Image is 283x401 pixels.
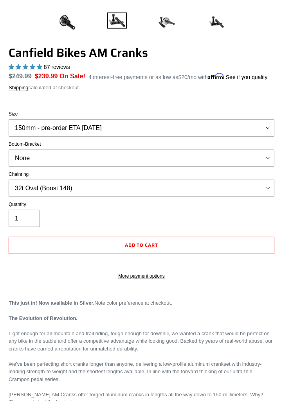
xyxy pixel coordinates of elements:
[9,141,274,148] label: Bottom-Bracket
[9,300,94,306] strong: This just in! Now available in Silver.
[9,84,274,92] div: calculated at checkout.
[9,171,274,178] label: Chainring
[9,110,274,117] label: Size
[157,13,177,32] img: Load image into Gallery viewer, Canfield Bikes AM Cranks
[59,71,85,81] span: On Sale!
[44,64,70,70] span: 87 reviews
[58,13,77,32] img: Load image into Gallery viewer, Canfield Bikes AM Cranks
[9,201,274,208] label: Quantity
[9,72,32,79] s: $249.99
[208,73,224,79] span: Affirm
[9,273,274,280] a: More payment options
[9,360,274,383] p: We've been perfecting short cranks longer than anyone, delivering a low-profile aluminum crankset...
[9,64,44,70] span: 4.97 stars
[9,46,274,60] h1: Canfield Bikes AM Cranks
[178,74,187,80] span: $20
[125,241,159,249] span: Add to cart
[88,71,268,81] p: 4 interest-free payments or as low as /mo with .
[107,13,127,29] img: Load image into Gallery viewer, Canfield Cranks
[9,237,274,254] button: Add to cart
[207,13,226,32] img: Load image into Gallery viewer, CANFIELD-AM_DH-CRANKS
[9,85,29,91] a: Shipping
[9,315,78,321] strong: The Evolution of Revolution.
[35,72,58,79] span: $239.99
[9,299,274,307] p: Note color preference at checkout.
[226,74,268,80] a: See if you qualify - Learn more about Affirm Financing (opens in modal)
[9,330,274,353] p: Light enough for all-mountain and trail riding, tough enough for downhill, we wanted a crank that...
